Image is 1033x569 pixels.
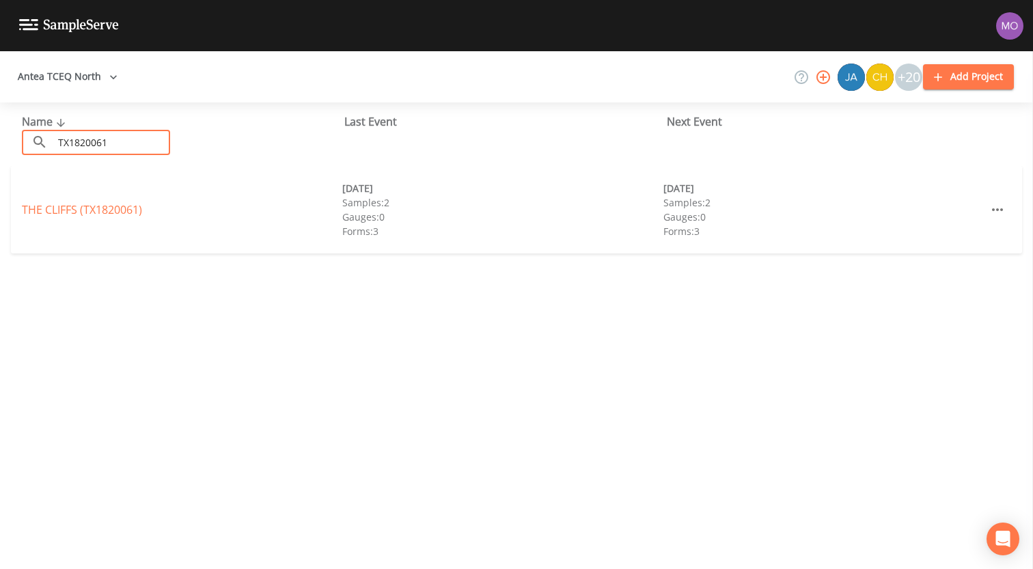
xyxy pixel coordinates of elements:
div: Next Event [667,113,989,130]
img: logo [19,19,119,32]
div: +20 [895,64,922,91]
img: 4e251478aba98ce068fb7eae8f78b90c [996,12,1023,40]
div: Forms: 3 [342,224,663,238]
div: Last Event [344,113,667,130]
div: [DATE] [342,181,663,195]
div: Gauges: 0 [342,210,663,224]
button: Antea TCEQ North [12,64,123,89]
div: Charles Medina [866,64,894,91]
div: Samples: 2 [663,195,984,210]
input: Search Projects [53,130,170,155]
div: Open Intercom Messenger [987,523,1019,555]
img: 2e773653e59f91cc345d443c311a9659 [838,64,865,91]
img: c74b8b8b1c7a9d34f67c5e0ca157ed15 [866,64,894,91]
div: [DATE] [663,181,984,195]
span: Name [22,114,69,129]
a: THE CLIFFS (TX1820061) [22,202,142,217]
button: Add Project [923,64,1014,89]
div: Forms: 3 [663,224,984,238]
div: Samples: 2 [342,195,663,210]
div: Gauges: 0 [663,210,984,224]
div: James Whitmire [837,64,866,91]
